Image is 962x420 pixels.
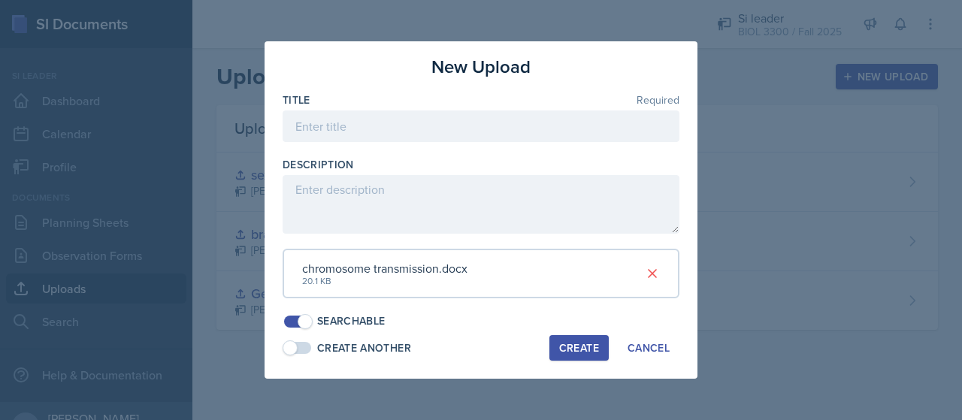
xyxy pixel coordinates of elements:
[431,53,531,80] h3: New Upload
[283,92,310,107] label: Title
[302,259,467,277] div: chromosome transmission.docx
[317,340,411,356] div: Create Another
[302,274,467,288] div: 20.1 KB
[283,157,354,172] label: Description
[628,342,670,354] div: Cancel
[317,313,386,329] div: Searchable
[637,95,679,105] span: Required
[618,335,679,361] button: Cancel
[549,335,609,361] button: Create
[559,342,599,354] div: Create
[283,110,679,142] input: Enter title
